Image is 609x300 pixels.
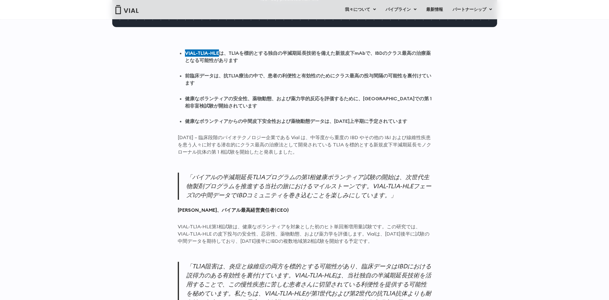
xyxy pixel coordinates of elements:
[178,207,432,214] cite: [PERSON_NAME]、バイアル最高経営責任者(CEO)
[380,5,421,15] a: パイプラインMenu Toggle
[178,134,432,155] p: [DATE] – 臨床段階のバイオテクノロジー企業である Vial は、中等度から重度の IBD やその他の I&I および線維性疾患を患う人々に対する潜在的にクラス最高の治療法として開発されて...
[448,5,497,15] a: パートナーシップMenu Toggle
[185,73,431,86] strong: 前臨床データは、抗TL1A療法の中で、患者の利便性と有効性のためにクラス最高の投与間隔の可能性を裏付けています
[452,6,486,12] font: パートナーシップ
[178,223,432,245] p: VIAL-TL1A-HLE第1相試験は、健康なボランティアを対象とした初のヒト単回漸増用量試験です。この研究では、VIAL-TL1A-HLE の皮下投与の安全性、忍容性、薬物動態、および薬力学を...
[185,95,432,109] strong: 健康なボランティアの安全性、薬物動態、および薬力学的反応を評価するために、[GEOGRAPHIC_DATA]での第 1 相非盲検試験が開始されています
[421,5,447,15] a: 最新情報
[185,50,431,63] strong: VIAL-TL1A-HLEは、TL1Aを標的とする独自の半減期延長技術を備えた新規皮下mAbで、IBDのクラス最高の治療薬となる可能性があります
[178,173,432,200] p: 「バイアルの半減期延長TL1Aプログラムの第1相健康ボランティア試験の開始は、次世代生物製剤プログラムを推進する当社の旅におけるマイルストーンです。VIAL-TL1A-HLEフェーズ1の中間デー...
[115,5,139,14] img: バイアルロゴ
[345,6,370,12] font: 我々について
[340,5,380,15] a: 我々についてMenu Toggle
[185,118,407,124] strong: 健康なボランティアからの中間皮下安全性および薬物動態データは、[DATE]上半期に予定されています
[385,6,411,12] font: パイプライン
